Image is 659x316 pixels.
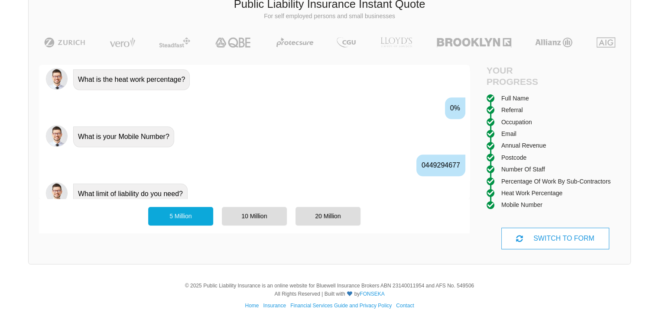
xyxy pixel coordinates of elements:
[222,207,287,225] div: 10 Million
[148,207,213,225] div: 5 Million
[35,12,624,21] p: For self employed persons and small businesses
[501,164,545,174] div: Number of staff
[46,68,68,90] img: Chatbot | PLI
[501,94,529,103] div: Full Name
[295,207,360,225] div: 20 Million
[501,153,526,162] div: Postcode
[106,37,139,48] img: Vero | Public Liability Insurance
[433,37,514,48] img: Brooklyn | Public Liability Insurance
[501,188,562,198] div: Heat work percentage
[245,303,259,309] a: Home
[501,228,609,249] div: SWITCH TO FORM
[46,182,68,204] img: Chatbot | PLI
[531,37,577,48] img: Allianz | Public Liability Insurance
[445,97,465,119] div: 0%
[501,200,542,210] div: Mobile Number
[416,155,465,176] div: 0449294677
[501,117,532,127] div: Occupation
[501,129,516,139] div: Email
[360,291,384,297] a: FONSEKA
[73,69,190,90] div: What is the heat work percentage?
[73,126,174,147] div: What is your Mobile Number?
[333,37,359,48] img: CGU | Public Liability Insurance
[593,37,619,48] img: AIG | Public Liability Insurance
[40,37,89,48] img: Zurich | Public Liability Insurance
[501,177,611,186] div: Percentage of work by sub-contractors
[263,303,286,309] a: Insurance
[501,105,523,115] div: Referral
[273,37,317,48] img: Protecsure | Public Liability Insurance
[210,37,257,48] img: QBE | Public Liability Insurance
[376,37,417,48] img: LLOYD's | Public Liability Insurance
[290,303,392,309] a: Financial Services Guide and Privacy Policy
[396,303,414,309] a: Contact
[73,184,188,204] div: What limit of liability do you need?
[501,141,546,150] div: Annual Revenue
[46,125,68,147] img: Chatbot | PLI
[487,65,555,87] h4: Your Progress
[156,37,194,48] img: Steadfast | Public Liability Insurance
